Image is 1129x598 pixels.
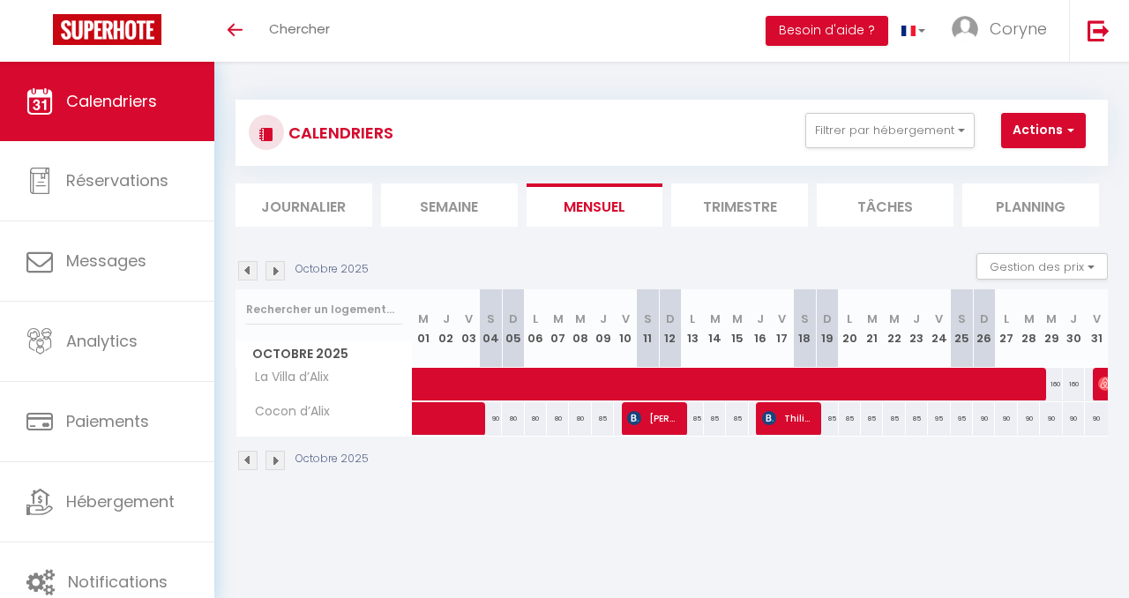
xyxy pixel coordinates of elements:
[958,310,966,327] abbr: S
[418,310,429,327] abbr: M
[867,310,878,327] abbr: M
[682,402,704,435] div: 85
[801,310,809,327] abbr: S
[1088,19,1110,41] img: logout
[465,310,473,327] abbr: V
[627,401,678,435] span: [PERSON_NAME]
[480,289,502,368] th: 04
[935,310,943,327] abbr: V
[952,16,978,42] img: ...
[443,310,450,327] abbr: J
[68,571,168,593] span: Notifications
[710,310,721,327] abbr: M
[816,402,838,435] div: 85
[622,310,630,327] abbr: V
[757,310,764,327] abbr: J
[66,410,149,432] span: Paiements
[976,253,1108,280] button: Gestion des prix
[883,289,905,368] th: 22
[1018,289,1040,368] th: 28
[861,289,883,368] th: 21
[973,402,995,435] div: 90
[951,402,973,435] div: 95
[682,289,704,368] th: 13
[889,310,900,327] abbr: M
[995,289,1017,368] th: 27
[284,113,393,153] h3: CALENDRIERS
[236,341,412,367] span: Octobre 2025
[1024,310,1035,327] abbr: M
[269,19,330,38] span: Chercher
[1018,402,1040,435] div: 90
[704,289,726,368] th: 14
[1085,402,1108,435] div: 90
[980,310,989,327] abbr: D
[66,90,157,112] span: Calendriers
[1085,289,1108,368] th: 31
[533,310,538,327] abbr: L
[525,289,547,368] th: 06
[527,183,663,227] li: Mensuel
[547,289,569,368] th: 07
[771,289,793,368] th: 17
[637,289,659,368] th: 11
[66,330,138,352] span: Analytics
[1063,402,1085,435] div: 90
[644,310,652,327] abbr: S
[928,402,950,435] div: 95
[704,402,726,435] div: 85
[239,402,334,422] span: Cocon d’Alix
[53,14,161,45] img: Super Booking
[1046,310,1057,327] abbr: M
[575,310,586,327] abbr: M
[413,289,435,368] th: 01
[883,402,905,435] div: 85
[614,289,636,368] th: 10
[861,402,883,435] div: 85
[1070,310,1077,327] abbr: J
[569,289,591,368] th: 08
[906,289,928,368] th: 23
[817,183,953,227] li: Tâches
[381,183,518,227] li: Semaine
[690,310,695,327] abbr: L
[805,113,975,148] button: Filtrer par hébergement
[569,402,591,435] div: 80
[487,310,495,327] abbr: S
[66,169,168,191] span: Réservations
[547,402,569,435] div: 80
[847,310,852,327] abbr: L
[239,368,333,387] span: La Villa d’Alix
[295,261,369,278] p: Octobre 2025
[995,402,1017,435] div: 90
[1040,402,1062,435] div: 90
[839,289,861,368] th: 20
[592,402,614,435] div: 85
[295,451,369,467] p: Octobre 2025
[766,16,888,46] button: Besoin d'aide ?
[906,402,928,435] div: 85
[823,310,832,327] abbr: D
[951,289,973,368] th: 25
[726,402,748,435] div: 85
[553,310,564,327] abbr: M
[778,310,786,327] abbr: V
[973,289,995,368] th: 26
[592,289,614,368] th: 09
[666,310,675,327] abbr: D
[457,289,479,368] th: 03
[794,289,816,368] th: 18
[671,183,808,227] li: Trimestre
[928,289,950,368] th: 24
[726,289,748,368] th: 15
[66,490,175,512] span: Hébergement
[66,250,146,272] span: Messages
[14,7,67,60] button: Ouvrir le widget de chat LiveChat
[1093,310,1101,327] abbr: V
[762,401,813,435] span: Thilipana Tharmalingam
[816,289,838,368] th: 19
[1004,310,1009,327] abbr: L
[990,18,1047,40] span: Coryne
[749,289,771,368] th: 16
[1040,289,1062,368] th: 29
